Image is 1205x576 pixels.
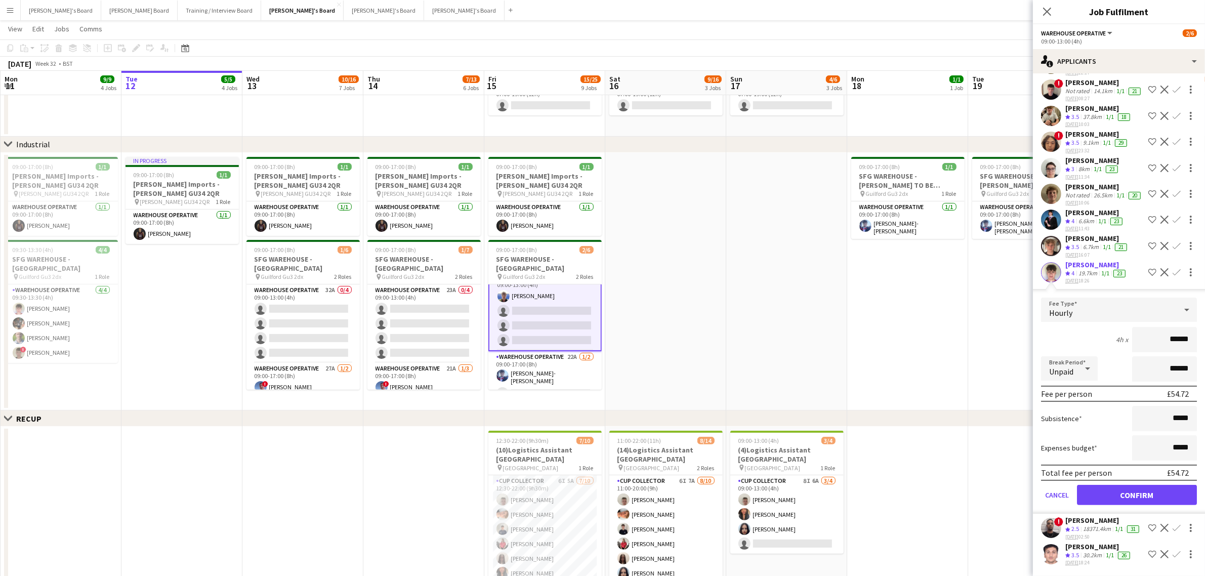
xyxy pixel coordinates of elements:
[488,157,602,236] div: 09:00-17:00 (8h)1/1[PERSON_NAME] Imports - [PERSON_NAME] GU34 2QR [PERSON_NAME] GU34 2QR1 RoleWar...
[1081,525,1113,533] div: 18371.4km
[1129,192,1141,199] div: 20
[1076,217,1096,226] div: 6.6km
[367,74,380,84] span: Thu
[730,74,742,84] span: Sun
[1054,131,1063,140] span: !
[1167,389,1189,399] div: £54.72
[1065,95,1143,102] div: 08:27
[246,363,360,412] app-card-role: Warehouse Operative27A1/209:00-17:00 (8h)![PERSON_NAME]
[54,24,69,33] span: Jobs
[1065,252,1129,258] div: 16:07
[730,81,844,115] app-card-role: Hospitality3A0/107:00-19:00 (12h)
[729,80,742,92] span: 17
[1065,121,1078,128] tcxspan: Call 07-08-2025 via 3CX
[339,84,358,92] div: 7 Jobs
[3,80,18,92] span: 11
[1103,139,1111,146] app-skills-label: 1/1
[463,75,480,83] span: 7/13
[1049,308,1072,318] span: Hourly
[488,172,602,190] h3: [PERSON_NAME] Imports - [PERSON_NAME] GU34 2QR
[367,240,481,390] app-job-card: 09:00-17:00 (8h)1/7SFG WAREHOUSE - [GEOGRAPHIC_DATA] Guilford Gu3 2dx2 RolesWarehouse Operative23...
[376,246,417,254] span: 09:00-17:00 (8h)
[28,22,48,35] a: Edit
[576,273,594,280] span: 2 Roles
[1065,174,1078,180] tcxspan: Call 08-08-2025 via 3CX
[1049,366,1073,377] span: Unpaid
[79,24,102,33] span: Comms
[851,74,864,84] span: Mon
[1071,551,1079,559] span: 3.5
[1065,234,1129,243] div: [PERSON_NAME]
[1081,139,1101,147] div: 9.1km
[581,84,600,92] div: 9 Jobs
[1065,104,1132,113] div: [PERSON_NAME]
[980,163,1021,171] span: 09:00-17:00 (8h)
[488,240,602,390] div: 09:00-17:00 (8h)2/6SFG WAREHOUSE - [GEOGRAPHIC_DATA] Guilford Gu3 2dx2 RolesWarehouse Operative21...
[730,431,844,554] app-job-card: 09:00-13:00 (4h)3/4(4)Logistics Assistant [GEOGRAPHIC_DATA] [GEOGRAPHIC_DATA]1 RoleCUP COLLECTOR8...
[579,190,594,197] span: 1 Role
[1065,260,1128,269] div: [PERSON_NAME]
[222,84,237,92] div: 4 Jobs
[579,464,594,472] span: 1 Role
[5,74,18,84] span: Mon
[140,198,210,205] span: [PERSON_NAME] GU34 2QR
[488,81,602,115] app-card-role: Hospitality3A0/107:00-19:00 (12h)
[261,1,344,20] button: [PERSON_NAME]'s Board
[1065,225,1078,232] tcxspan: Call 09-08-2025 via 3CX
[383,381,389,387] span: !
[821,464,836,472] span: 1 Role
[459,163,473,171] span: 1/1
[851,201,965,239] app-card-role: Warehouse Operative1/109:00-17:00 (8h)[PERSON_NAME]-[PERSON_NAME]
[1076,269,1099,278] div: 19.7km
[367,157,481,236] div: 09:00-17:00 (8h)1/1[PERSON_NAME] Imports - [PERSON_NAME] GU34 2QR [PERSON_NAME] GU34 2QR1 RoleWar...
[987,190,1029,197] span: Guilford Gu3 2dx
[1071,243,1079,251] span: 3.5
[246,74,260,84] span: Wed
[1065,156,1120,165] div: [PERSON_NAME]
[942,190,957,197] span: 1 Role
[496,246,537,254] span: 09:00-17:00 (8h)
[1065,533,1141,540] div: 02:50
[8,59,31,69] div: [DATE]
[33,60,59,67] span: Week 32
[1077,485,1197,505] button: Confirm
[5,240,118,363] app-job-card: 09:30-13:30 (4h)4/4SFG WAREHOUSE - [GEOGRAPHIC_DATA] Guilford Gu3 2dx1 RoleWarehouse Operative4/4...
[134,171,175,179] span: 09:00-17:00 (8h)
[850,80,864,92] span: 18
[487,80,496,92] span: 15
[1127,525,1139,533] div: 31
[1115,243,1127,251] div: 21
[1076,165,1092,174] div: 8km
[101,84,116,92] div: 4 Jobs
[1183,29,1197,37] span: 2/6
[972,157,1086,239] app-job-card: 09:00-17:00 (8h)1/1SFG WAREHOUSE - [PERSON_NAME] TO BE BOOKED IF COMES IN Guilford Gu3 2dx1 RoleW...
[488,255,602,273] h3: SFG WAREHOUSE - [GEOGRAPHIC_DATA]
[608,80,620,92] span: 16
[1116,335,1128,344] div: 4h x
[866,190,908,197] span: Guilford Gu3 2dx
[1071,217,1074,225] span: 4
[826,75,840,83] span: 4/6
[617,437,661,444] span: 11:00-22:00 (11h)
[1071,139,1079,146] span: 3.5
[1081,551,1104,560] div: 30.2km
[1041,37,1197,45] div: 09:00-13:00 (4h)
[96,163,110,171] span: 1/1
[1041,29,1106,37] span: Warehouse Operative
[246,284,360,363] app-card-role: Warehouse Operative32A0/409:00-13:00 (4h)
[821,437,836,444] span: 3/4
[50,22,73,35] a: Jobs
[367,201,481,236] app-card-role: Warehouse Operative1/109:00-17:00 (8h)[PERSON_NAME]
[458,190,473,197] span: 1 Role
[1041,485,1073,505] button: Cancel
[5,284,118,363] app-card-role: Warehouse Operative4/409:30-13:30 (4h)[PERSON_NAME][PERSON_NAME][PERSON_NAME]![PERSON_NAME]
[382,273,425,280] span: Guilford Gu3 2dx
[496,437,549,444] span: 12:30-22:00 (9h30m)
[246,172,360,190] h3: [PERSON_NAME] Imports - [PERSON_NAME] GU34 2QR
[1065,191,1092,199] div: Not rated
[1041,29,1114,37] button: Warehouse Operative
[1065,208,1125,217] div: [PERSON_NAME]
